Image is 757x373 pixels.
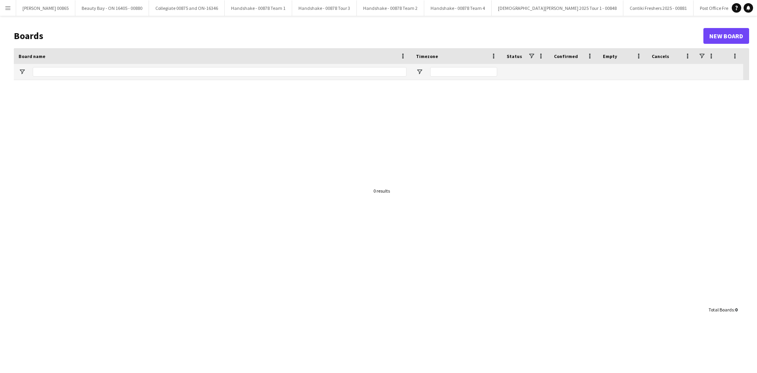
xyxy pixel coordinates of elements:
button: [PERSON_NAME] 00865 [16,0,75,16]
button: [DEMOGRAPHIC_DATA][PERSON_NAME] 2025 Tour 1 - 00848 [492,0,623,16]
button: Handshake - 00878 Team 4 [424,0,492,16]
span: 0 [735,307,737,313]
input: Timezone Filter Input [430,67,497,77]
button: Contiki Freshers 2025 - 00881 [623,0,694,16]
h1: Boards [14,30,703,42]
button: Handshake - 00878 Tour 3 [292,0,357,16]
span: Timezone [416,53,438,59]
a: New Board [703,28,749,44]
div: : [709,302,737,317]
span: Total Boards [709,307,734,313]
span: Status [507,53,522,59]
button: Open Filter Menu [19,68,26,75]
span: Empty [603,53,617,59]
button: Open Filter Menu [416,68,423,75]
span: Cancels [652,53,669,59]
button: Beauty Bay - ON 16405 - 00880 [75,0,149,16]
div: 0 results [373,188,390,194]
span: Confirmed [554,53,578,59]
input: Board name Filter Input [33,67,406,77]
button: Handshake - 00878 Team 1 [225,0,292,16]
button: Collegiate 00875 and ON-16346 [149,0,225,16]
span: Board name [19,53,45,59]
button: Handshake - 00878 Team 2 [357,0,424,16]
